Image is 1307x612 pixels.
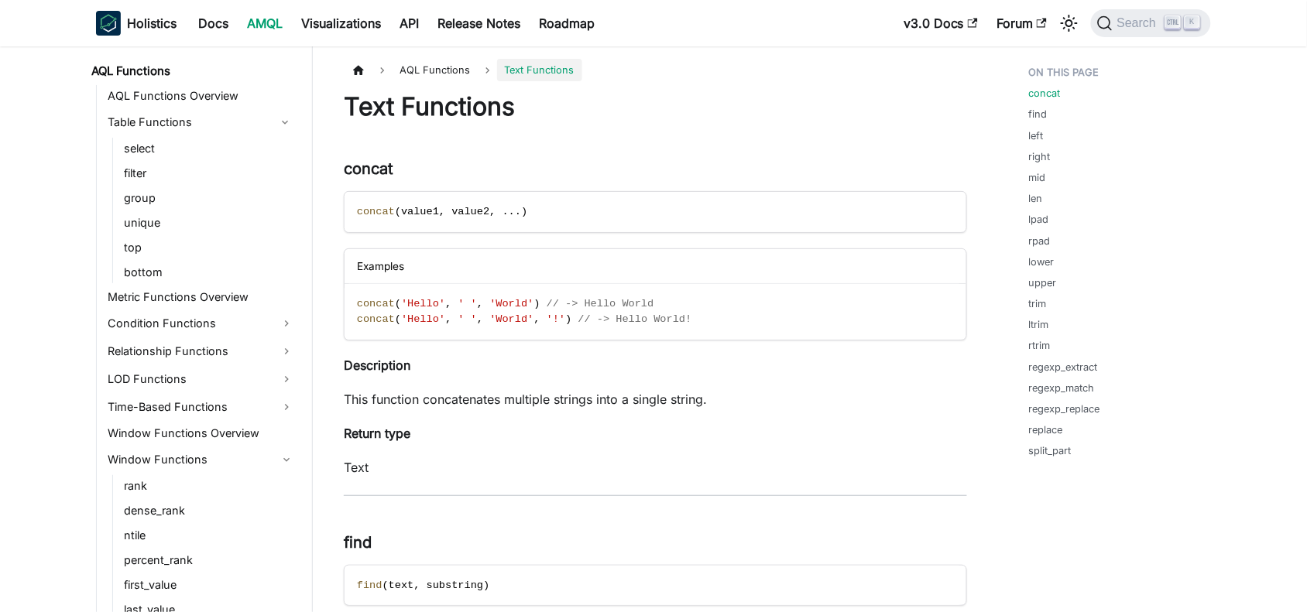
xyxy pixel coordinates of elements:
span: ( [395,206,401,217]
a: select [119,138,299,159]
span: concat [357,298,395,309]
h1: Text Functions [344,91,967,122]
button: Search (Ctrl+K) [1091,9,1211,37]
span: 'World' [489,313,533,325]
h3: concat [344,159,967,179]
span: find [357,580,382,591]
span: , [445,298,451,309]
span: value1 [401,206,439,217]
a: Window Functions [103,447,299,472]
span: , [489,206,496,217]
a: left [1029,128,1044,143]
span: Search [1113,16,1166,30]
span: concat [357,313,395,325]
a: AQL Functions [87,60,299,82]
span: substring [427,580,483,591]
a: rpad [1029,234,1051,248]
a: regexp_match [1029,381,1095,395]
span: '!' [547,313,565,325]
a: AQL Functions Overview [103,85,299,107]
a: ltrim [1029,317,1049,332]
span: ) [521,206,527,217]
span: // -> Hello World! [578,313,692,325]
a: top [119,237,299,258]
span: , [534,313,540,325]
a: AMQL [238,11,292,36]
a: Docs [189,11,238,36]
strong: Description [344,357,410,373]
span: ( [382,580,389,591]
span: ) [534,298,540,309]
a: first_value [119,574,299,596]
span: value2 [451,206,489,217]
a: len [1029,191,1043,206]
span: . [509,206,515,217]
span: . [515,206,521,217]
div: Examples [345,249,966,284]
p: This function concatenates multiple strings into a single string. [344,390,967,409]
a: group [119,187,299,209]
a: concat [1029,86,1061,101]
a: LOD Functions [103,367,299,391]
a: Release Notes [428,11,530,36]
a: Time-Based Functions [103,395,299,419]
a: right [1029,149,1051,164]
a: rtrim [1029,338,1051,353]
a: dense_rank [119,500,299,521]
a: find [1029,107,1048,121]
kbd: K [1185,15,1200,29]
a: Relationship Functions [103,339,299,364]
nav: Breadcrumbs [344,59,967,81]
img: Holistics [96,11,121,36]
a: replace [1029,422,1063,437]
a: v3.0 Docs [894,11,987,36]
span: ( [395,298,401,309]
a: percent_rank [119,549,299,571]
h3: find [344,533,967,552]
span: ) [483,580,489,591]
span: ' ' [458,313,477,325]
span: ( [395,313,401,325]
a: Metric Functions Overview [103,286,299,308]
span: text [389,580,414,591]
a: Table Functions [103,110,271,135]
a: mid [1029,170,1046,185]
button: Collapse sidebar category 'Table Functions' [271,110,299,135]
span: Text Functions [497,59,582,81]
a: regexp_extract [1029,360,1098,374]
span: , [445,313,451,325]
a: HolisticsHolistics [96,11,177,36]
span: concat [357,206,395,217]
span: ' ' [458,298,477,309]
a: upper [1029,275,1057,290]
span: , [477,298,483,309]
span: AQL Functions [392,59,478,81]
a: Forum [987,11,1056,36]
span: , [413,580,420,591]
span: . [503,206,509,217]
a: filter [119,162,299,184]
p: Text [344,458,967,477]
a: regexp_replace [1029,402,1100,416]
a: Roadmap [530,11,604,36]
a: unique [119,212,299,234]
a: lpad [1029,212,1049,227]
span: 'World' [489,298,533,309]
span: 'Hello' [401,313,445,325]
a: Window Functions Overview [103,422,299,444]
a: ntile [119,525,299,546]
a: lower [1029,255,1055,269]
nav: Docs sidebar [81,46,313,612]
a: Home page [344,59,373,81]
a: Condition Functions [103,311,299,336]
span: ) [565,313,571,325]
a: API [390,11,428,36]
a: split_part [1029,443,1072,458]
strong: Return type [344,426,410,441]
button: Switch between dark and light mode (currently light mode) [1057,11,1082,36]
span: , [439,206,445,217]
span: , [477,313,483,325]
b: Holistics [127,14,177,32]
span: // -> Hello World [547,298,654,309]
a: rank [119,475,299,497]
